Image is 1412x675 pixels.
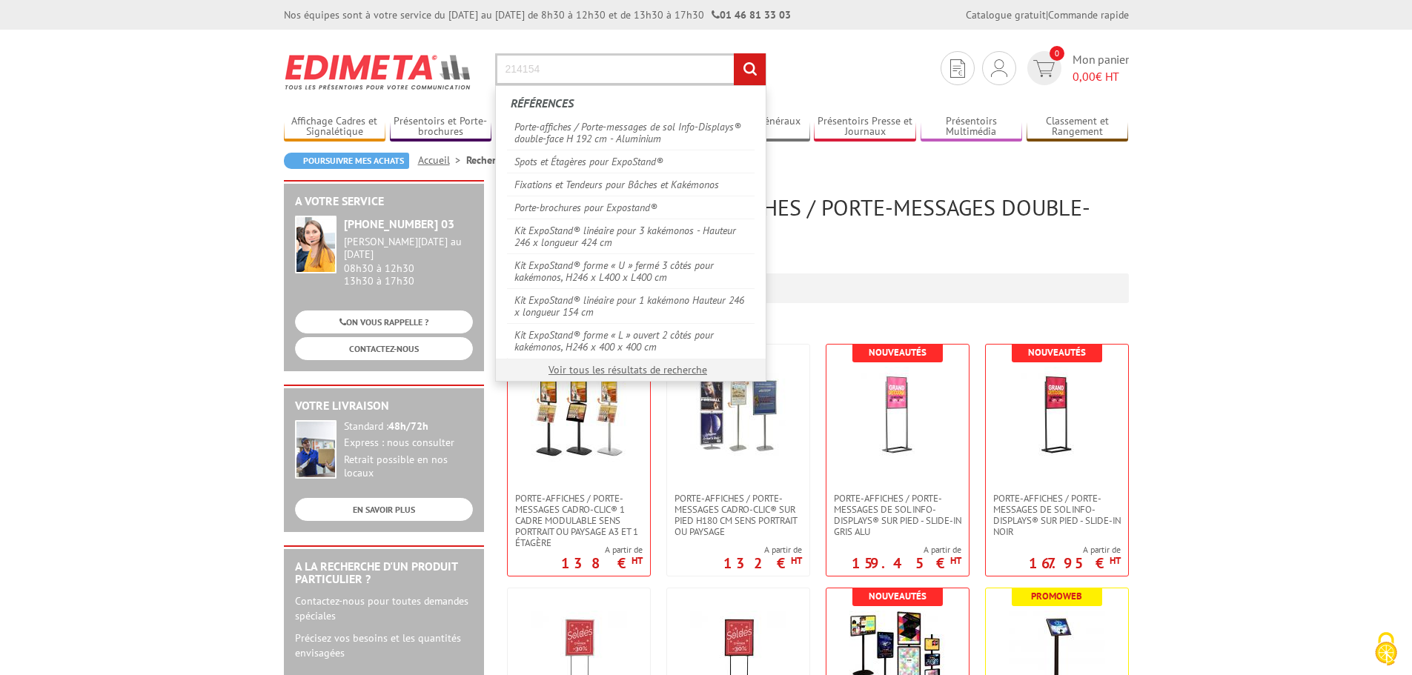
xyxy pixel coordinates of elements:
[814,115,916,139] a: Présentoirs Presse et Journaux
[1031,590,1082,602] b: Promoweb
[986,493,1128,537] a: Porte-affiches / Porte-messages de sol Info-Displays® sur pied - Slide-in Noir
[531,367,627,463] img: Porte-affiches / Porte-messages Cadro-Clic® 1 cadre modulable sens portrait ou paysage A3 et 1 ét...
[507,150,755,173] a: Spots et Étagères pour ExpoStand®
[1009,367,1105,463] img: Porte-affiches / Porte-messages de sol Info-Displays® sur pied - Slide-in Noir
[284,7,791,22] div: Nos équipes sont à votre service du [DATE] au [DATE] de 8h30 à 12h30 et de 13h30 à 17h30
[344,420,473,433] div: Standard :
[507,219,755,253] a: Kit ExpoStand® linéaire pour 3 kakémonos - Hauteur 246 x longueur 424 cm
[1027,115,1129,139] a: Classement et Rangement
[723,544,802,556] span: A partir de
[723,559,802,568] p: 132 €
[344,216,454,231] strong: [PHONE_NUMBER] 03
[418,153,466,167] a: Accueil
[950,554,961,567] sup: HT
[295,420,337,479] img: widget-livraison.jpg
[495,53,766,85] input: Rechercher un produit ou une référence...
[511,96,574,110] span: Références
[507,173,755,196] a: Fixations et Tendeurs pour Bâches et Kakémonos
[295,310,473,333] a: ON VOUS RAPPELLE ?
[869,346,927,359] b: Nouveautés
[1073,51,1129,85] span: Mon panier
[344,453,473,480] div: Retrait possible en nos locaux
[344,236,473,287] div: 08h30 à 12h30 13h30 à 17h30
[295,399,473,413] h2: Votre livraison
[388,419,428,433] strong: 48h/72h
[507,116,755,150] a: Porte-affiches / Porte-messages de sol Info-Displays® double-face H 192 cm - Aluminium
[561,544,643,556] span: A partir de
[921,115,1023,139] a: Présentoirs Multimédia
[295,498,473,521] a: EN SAVOIR PLUS
[295,593,473,623] p: Contactez-nous pour toutes demandes spéciales
[852,544,961,556] span: A partir de
[295,216,337,273] img: widget-service.jpg
[344,236,473,261] div: [PERSON_NAME][DATE] au [DATE]
[1029,559,1121,568] p: 167.95 €
[734,53,766,85] input: rechercher
[834,493,961,537] span: Porte-affiches / Porte-messages de sol Info-Displays® sur pied - Slide-in Gris Alu
[499,195,1129,244] h2: Résultat pour :
[1029,544,1121,556] span: A partir de
[507,253,755,288] a: Kit ExpoStand® forme « U » fermé 3 côtés pour kakémonos, H246 x L400 x L400 cm
[515,493,643,548] span: Porte-affiches / Porte-messages Cadro-Clic® 1 cadre modulable sens portrait ou paysage A3 et 1 ét...
[561,559,643,568] p: 138 €
[507,323,755,358] a: Kit ExpoStand® forme « L » ouvert 2 côtés pour kakémonos, H246 x 400 x 400 cm
[674,493,802,537] span: Porte-affiches / Porte-messages Cadro-Clic® sur pied H180 cm sens portrait ou paysage
[1028,346,1086,359] b: Nouveautés
[284,44,473,99] img: Edimeta
[548,363,707,376] a: Voir tous les résultats de recherche
[632,554,643,567] sup: HT
[849,367,946,463] img: Porte-affiches / Porte-messages de sol Info-Displays® sur pied - Slide-in Gris Alu
[791,554,802,567] sup: HT
[1360,625,1412,675] button: Cookies (fenêtre modale)
[390,115,492,139] a: Présentoirs et Porte-brochures
[991,59,1007,77] img: devis rapide
[1033,60,1055,77] img: devis rapide
[499,193,1089,246] span: PORTE-AFFICHES / PORTE-MESSAGES DOUBLE- FACES 8 X A4 SUR PIED
[284,115,386,139] a: Affichage Cadres et Signalétique
[667,493,809,537] a: Porte-affiches / Porte-messages Cadro-Clic® sur pied H180 cm sens portrait ou paysage
[966,7,1129,22] div: |
[1073,68,1129,85] span: € HT
[295,560,473,586] h2: A la recherche d'un produit particulier ?
[869,590,927,602] b: Nouveautés
[508,493,650,548] a: Porte-affiches / Porte-messages Cadro-Clic® 1 cadre modulable sens portrait ou paysage A3 et 1 ét...
[1048,8,1129,21] a: Commande rapide
[993,493,1121,537] span: Porte-affiches / Porte-messages de sol Info-Displays® sur pied - Slide-in Noir
[950,59,965,78] img: devis rapide
[1110,554,1121,567] sup: HT
[712,8,791,21] strong: 01 46 81 33 03
[495,85,766,382] div: Rechercher un produit ou une référence...
[284,153,409,169] a: Poursuivre mes achats
[690,367,786,463] img: Porte-affiches / Porte-messages Cadro-Clic® sur pied H180 cm sens portrait ou paysage
[295,631,473,660] p: Précisez vos besoins et les quantités envisagées
[507,288,755,323] a: Kit ExpoStand® linéaire pour 1 kakémono Hauteur 246 x longueur 154 cm
[966,8,1046,21] a: Catalogue gratuit
[852,559,961,568] p: 159.45 €
[1024,51,1129,85] a: devis rapide 0 Mon panier 0,00€ HT
[507,196,755,219] a: Porte-brochures pour Expostand®
[344,436,473,450] div: Express : nous consulter
[1368,631,1405,668] img: Cookies (fenêtre modale)
[826,493,969,537] a: Porte-affiches / Porte-messages de sol Info-Displays® sur pied - Slide-in Gris Alu
[295,195,473,208] h2: A votre service
[295,337,473,360] a: CONTACTEZ-NOUS
[506,273,1121,303] div: page
[1050,46,1064,61] span: 0
[1073,69,1096,84] span: 0,00
[466,153,551,167] li: Recherche avancée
